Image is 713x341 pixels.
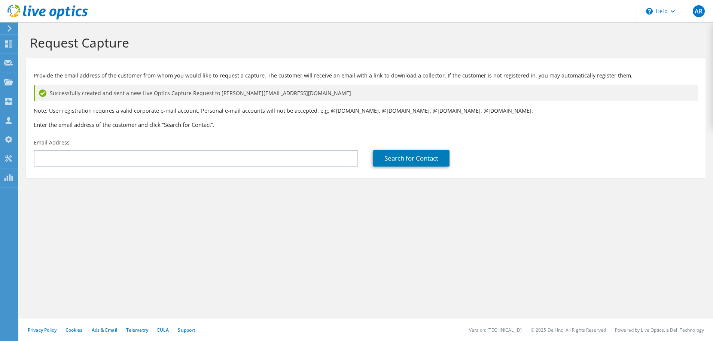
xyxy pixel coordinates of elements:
[92,327,117,333] a: Ads & Email
[28,327,57,333] a: Privacy Policy
[693,5,705,17] span: AR
[157,327,169,333] a: EULA
[34,139,70,146] label: Email Address
[531,327,606,333] li: © 2025 Dell Inc. All Rights Reserved
[646,8,653,15] svg: \n
[126,327,148,333] a: Telemetry
[34,71,698,80] p: Provide the email address of the customer from whom you would like to request a capture. The cust...
[30,35,698,51] h1: Request Capture
[373,150,450,167] a: Search for Contact
[615,327,704,333] li: Powered by Live Optics, a Dell Technology
[34,121,698,129] h3: Enter the email address of the customer and click “Search for Contact”.
[50,89,351,97] span: Successfully created and sent a new Live Optics Capture Request to [PERSON_NAME][EMAIL_ADDRESS][D...
[469,327,522,333] li: Version: [TECHNICAL_ID]
[34,107,698,115] p: Note: User registration requires a valid corporate e-mail account. Personal e-mail accounts will ...
[178,327,195,333] a: Support
[65,327,83,333] a: Cookies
